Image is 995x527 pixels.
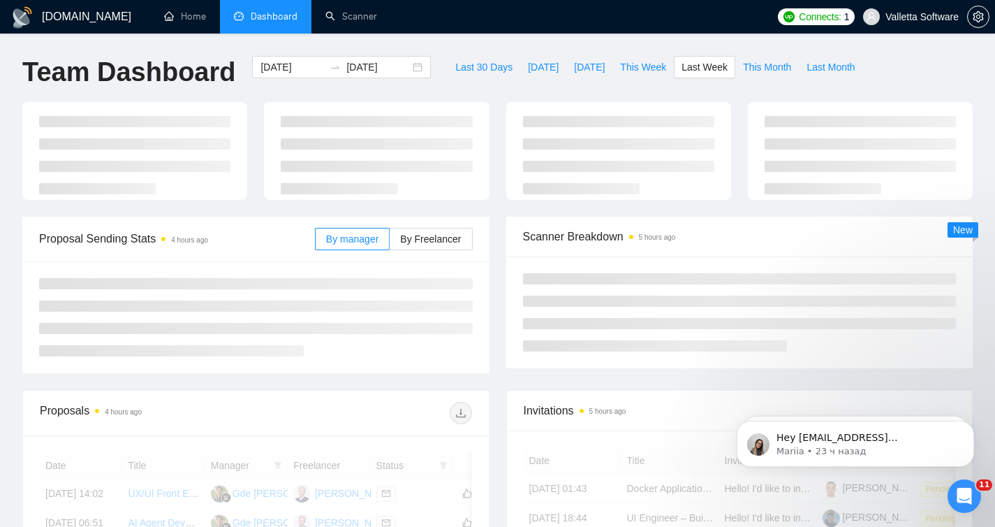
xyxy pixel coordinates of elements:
time: 5 hours ago [639,233,676,241]
button: Last Week [674,56,735,78]
span: Last 30 Days [455,59,513,75]
span: user [867,12,876,22]
a: setting [967,11,989,22]
span: 11 [976,479,992,491]
button: [DATE] [520,56,566,78]
span: By Freelancer [400,233,461,245]
span: [DATE] [528,59,559,75]
span: Dashboard [251,10,297,22]
span: swap-right [330,62,341,73]
span: This Week [620,59,666,75]
span: By manager [326,233,378,245]
span: 1 [844,9,850,24]
span: Last Week [681,59,728,75]
span: Invitations [524,402,956,419]
span: dashboard [234,11,244,21]
div: Proposals [40,402,256,424]
time: 4 hours ago [171,236,208,244]
iframe: Intercom notifications сообщение [716,391,995,489]
button: [DATE] [566,56,612,78]
input: Start date [260,59,324,75]
span: Hey [EMAIL_ADDRESS][DOMAIN_NAME], Looks like your Upwork agency [DOMAIN_NAME]: AI and humans toge... [61,41,241,246]
a: searchScanner [325,10,377,22]
time: 4 hours ago [105,408,142,416]
img: upwork-logo.png [783,11,795,22]
a: homeHome [164,10,206,22]
span: [DATE] [574,59,605,75]
button: Last Month [799,56,862,78]
span: Connects: [799,9,841,24]
iframe: Intercom live chat [948,479,981,513]
img: logo [11,6,34,29]
span: New [953,224,973,236]
button: This Month [735,56,799,78]
span: Proposal Sending Stats [39,230,315,247]
button: This Week [612,56,674,78]
span: This Month [743,59,791,75]
span: Last Month [806,59,855,75]
span: setting [968,11,989,22]
input: End date [346,59,410,75]
button: setting [967,6,989,28]
h1: Team Dashboard [22,56,235,89]
time: 5 hours ago [589,407,626,415]
button: Last 30 Days [448,56,520,78]
span: Scanner Breakdown [523,228,957,245]
span: to [330,62,341,73]
p: Message from Mariia, sent 23 ч назад [61,54,241,66]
